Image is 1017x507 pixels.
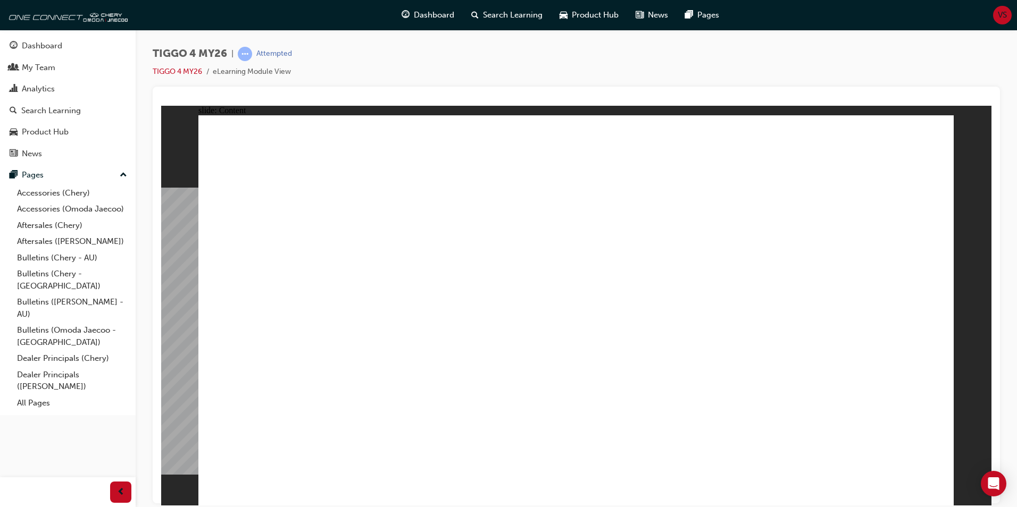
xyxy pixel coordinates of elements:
span: Pages [697,9,719,21]
img: oneconnect [5,4,128,26]
div: Dashboard [22,40,62,52]
a: news-iconNews [627,4,677,26]
a: Bulletins (Chery - [GEOGRAPHIC_DATA]) [13,266,131,294]
div: Search Learning [21,105,81,117]
a: Bulletins (Omoda Jaecoo - [GEOGRAPHIC_DATA]) [13,322,131,350]
div: News [22,148,42,160]
a: News [4,144,131,164]
div: Open Intercom Messenger [981,471,1006,496]
div: Attempted [256,49,292,59]
a: car-iconProduct Hub [551,4,627,26]
div: Product Hub [22,126,69,138]
span: news-icon [10,149,18,159]
span: prev-icon [117,486,125,499]
span: Search Learning [483,9,543,21]
span: pages-icon [685,9,693,22]
a: Dashboard [4,36,131,56]
a: Dealer Principals ([PERSON_NAME]) [13,367,131,395]
button: Pages [4,165,131,185]
button: VS [993,6,1012,24]
span: search-icon [471,9,479,22]
span: chart-icon [10,84,18,94]
span: car-icon [560,9,568,22]
a: Dealer Principals (Chery) [13,350,131,367]
a: Aftersales (Chery) [13,217,131,234]
span: TIGGO 4 MY26 [153,48,227,60]
a: Accessories (Omoda Jaecoo) [13,201,131,217]
a: pages-iconPages [677,4,728,26]
a: All Pages [13,395,131,411]
span: News [648,9,668,21]
span: up-icon [120,168,127,182]
span: learningRecordVerb_ATTEMPT-icon [238,47,252,61]
a: Product Hub [4,122,131,142]
a: Accessories (Chery) [13,185,131,201]
a: Aftersales ([PERSON_NAME]) [13,233,131,250]
span: Product Hub [572,9,619,21]
span: VS [998,9,1007,21]
a: Analytics [4,79,131,99]
a: My Team [4,58,131,78]
a: TIGGO 4 MY26 [153,67,202,76]
span: Dashboard [414,9,454,21]
span: pages-icon [10,171,18,180]
a: Bulletins (Chery - AU) [13,250,131,266]
div: Analytics [22,83,55,95]
div: Pages [22,169,44,181]
span: car-icon [10,128,18,137]
span: guage-icon [402,9,410,22]
span: news-icon [636,9,644,22]
button: DashboardMy TeamAnalyticsSearch LearningProduct HubNews [4,34,131,165]
div: My Team [22,62,55,74]
span: search-icon [10,106,17,116]
span: people-icon [10,63,18,73]
a: Search Learning [4,101,131,121]
span: | [231,48,234,60]
a: search-iconSearch Learning [463,4,551,26]
li: eLearning Module View [213,66,291,78]
a: guage-iconDashboard [393,4,463,26]
span: guage-icon [10,41,18,51]
a: Bulletins ([PERSON_NAME] - AU) [13,294,131,322]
